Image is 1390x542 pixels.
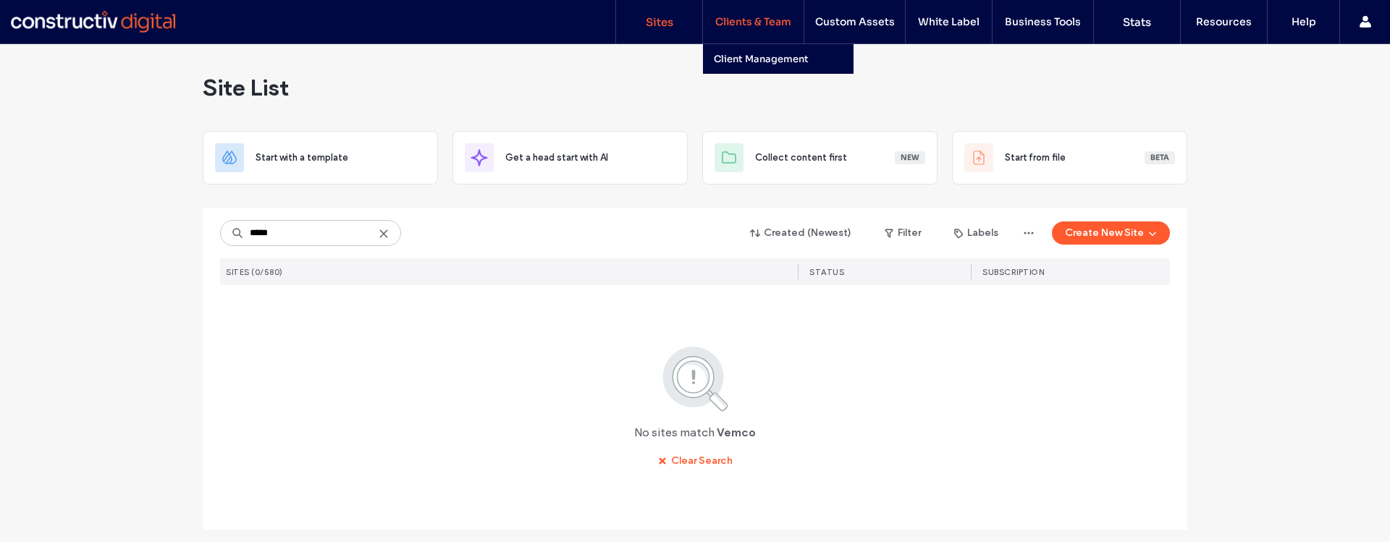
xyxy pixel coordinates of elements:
span: Collect content first [755,151,847,165]
span: Start with a template [256,151,348,165]
button: Created (Newest) [738,221,864,245]
label: Client Management [714,53,809,65]
span: SITES (0/580) [226,267,283,277]
label: Custom Assets [815,15,895,28]
span: Vemco [717,425,756,441]
div: Start with a template [203,131,438,185]
label: Resources [1196,15,1252,28]
span: Help [33,10,62,23]
div: New [895,151,925,164]
label: White Label [918,15,980,28]
div: Collect content firstNew [702,131,938,185]
span: Site List [203,73,289,102]
span: STATUS [809,267,844,277]
label: Business Tools [1005,15,1081,28]
label: Stats [1123,15,1151,29]
span: Get a head start with AI [505,151,608,165]
button: Clear Search [645,449,746,473]
button: Create New Site [1052,221,1170,245]
span: SUBSCRIPTION [982,267,1044,277]
div: Get a head start with AI [452,131,688,185]
label: Clients & Team [715,15,791,28]
a: Client Management [714,44,854,74]
img: search.svg [643,344,748,413]
span: Start from file [1005,151,1066,165]
button: Labels [941,221,1011,245]
span: No sites match [634,425,715,441]
label: Sites [646,15,673,29]
div: Beta [1145,151,1175,164]
div: Start from fileBeta [952,131,1187,185]
label: Help [1292,15,1316,28]
button: Filter [870,221,935,245]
